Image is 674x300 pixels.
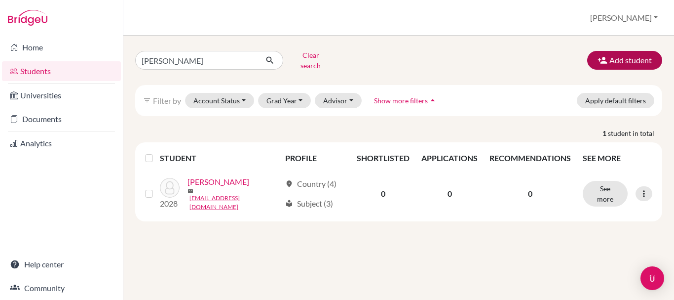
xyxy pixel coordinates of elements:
button: Apply default filters [577,93,654,108]
button: [PERSON_NAME] [586,8,662,27]
a: Universities [2,86,121,105]
th: PROFILE [279,146,351,170]
button: Advisor [315,93,362,108]
span: Filter by [153,96,181,105]
span: local_library [285,200,293,208]
a: [EMAIL_ADDRESS][DOMAIN_NAME] [189,194,281,212]
td: 0 [351,170,415,217]
a: Help center [2,255,121,274]
span: Show more filters [374,96,428,105]
span: mail [187,188,193,194]
div: Country (4) [285,178,337,190]
p: 2028 [160,198,180,210]
a: Students [2,61,121,81]
a: Community [2,278,121,298]
img: Bridge-U [8,10,47,26]
input: Find student by name... [135,51,258,70]
button: Clear search [283,47,338,73]
i: filter_list [143,96,151,104]
a: Home [2,38,121,57]
a: [PERSON_NAME] [187,176,249,188]
th: RECOMMENDATIONS [484,146,577,170]
button: Show more filtersarrow_drop_up [366,93,446,108]
p: 0 [489,188,571,200]
span: location_on [285,180,293,188]
button: Account Status [185,93,254,108]
span: student in total [608,128,662,138]
div: Open Intercom Messenger [640,266,664,290]
th: STUDENT [160,146,279,170]
a: Documents [2,109,121,129]
button: Add student [587,51,662,70]
img: Sharma, Manasvi [160,178,180,198]
button: See more [583,181,628,207]
div: Subject (3) [285,198,333,210]
th: SEE MORE [577,146,658,170]
strong: 1 [602,128,608,138]
a: Analytics [2,133,121,153]
th: SHORTLISTED [351,146,415,170]
th: APPLICATIONS [415,146,484,170]
button: Grad Year [258,93,311,108]
td: 0 [415,170,484,217]
i: arrow_drop_up [428,95,438,105]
